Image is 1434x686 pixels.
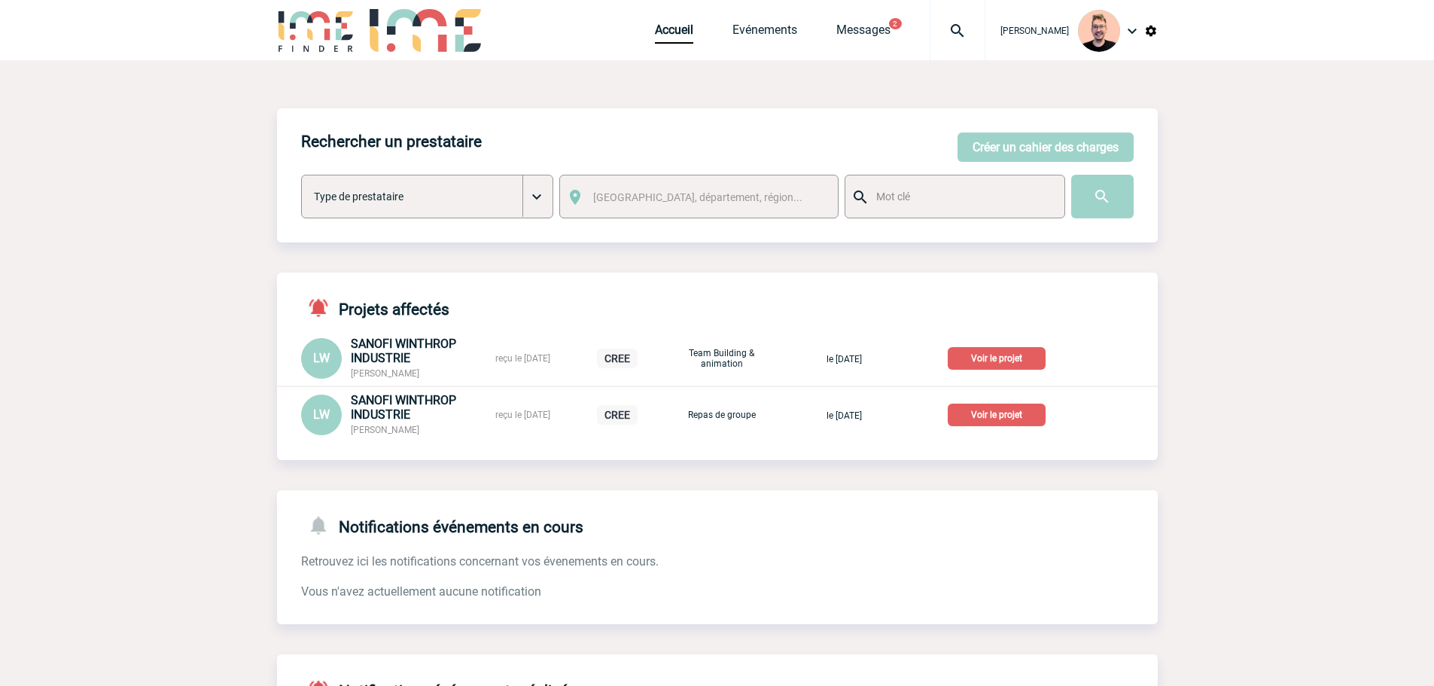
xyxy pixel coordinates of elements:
[495,410,550,420] span: reçu le [DATE]
[301,584,541,599] span: Vous n'avez actuellement aucune notification
[827,354,862,364] span: le [DATE]
[277,9,355,52] img: IME-Finder
[351,337,456,365] span: SANOFI WINTHROP INDUSTRIE
[684,348,760,369] p: Team Building & animation
[1000,26,1069,36] span: [PERSON_NAME]
[597,349,638,368] p: CREE
[948,407,1052,421] a: Voir le projet
[313,351,330,365] span: LW
[313,407,330,422] span: LW
[301,133,482,151] h4: Rechercher un prestataire
[948,347,1046,370] p: Voir le projet
[948,404,1046,426] p: Voir le projet
[301,514,583,536] h4: Notifications événements en cours
[495,353,550,364] span: reçu le [DATE]
[307,514,339,536] img: notifications-24-px-g.png
[597,405,638,425] p: CREE
[684,410,760,420] p: Repas de groupe
[301,554,659,569] span: Retrouvez ici les notifications concernant vos évenements en cours.
[351,368,419,379] span: [PERSON_NAME]
[307,297,339,319] img: notifications-active-24-px-r.png
[889,18,902,29] button: 2
[872,187,1051,206] input: Mot clé
[593,191,802,203] span: [GEOGRAPHIC_DATA], département, région...
[301,297,449,319] h4: Projets affectés
[732,23,797,44] a: Evénements
[1071,175,1134,218] input: Submit
[351,393,456,422] span: SANOFI WINTHROP INDUSTRIE
[655,23,693,44] a: Accueil
[948,350,1052,364] a: Voir le projet
[836,23,891,44] a: Messages
[1078,10,1120,52] img: 129741-1.png
[351,425,419,435] span: [PERSON_NAME]
[827,410,862,421] span: le [DATE]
